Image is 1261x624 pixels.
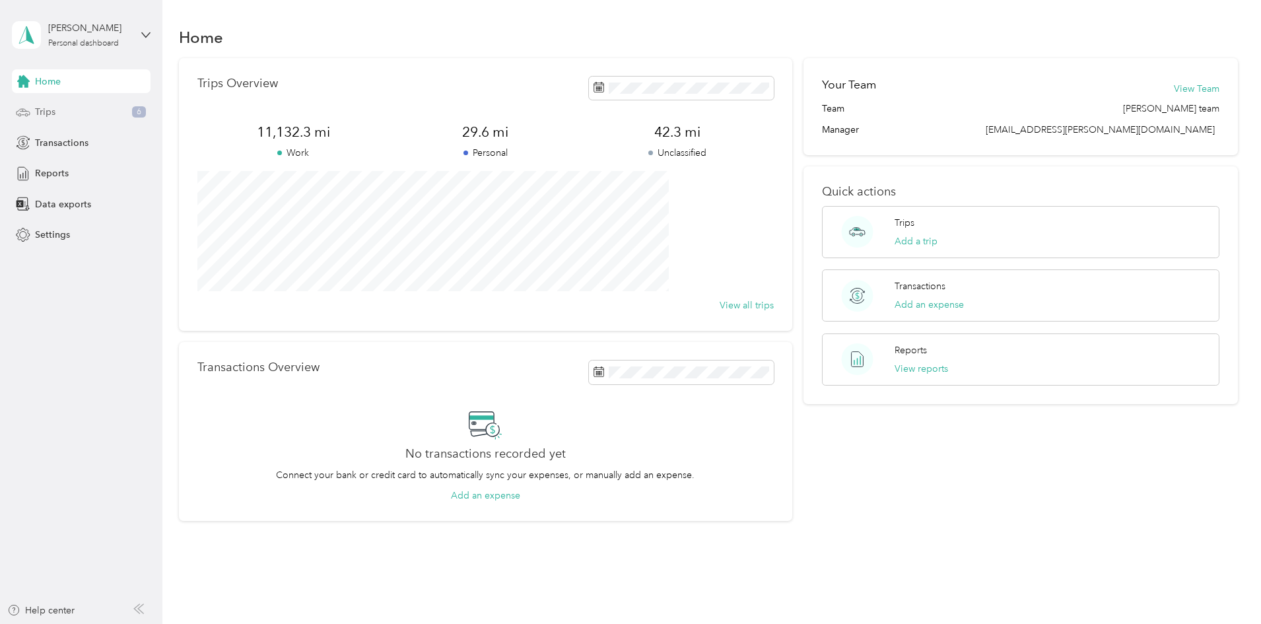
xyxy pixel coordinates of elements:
div: [PERSON_NAME] [48,21,131,35]
h2: Your Team [822,77,876,93]
p: Transactions [895,279,945,293]
h2: No transactions recorded yet [405,447,566,461]
button: Help center [7,604,75,617]
span: Team [822,102,844,116]
p: Unclassified [582,146,774,160]
span: Home [35,75,61,88]
iframe: Everlance-gr Chat Button Frame [1187,550,1261,624]
span: [PERSON_NAME] team [1123,102,1219,116]
h1: Home [179,30,223,44]
span: 42.3 mi [582,123,774,141]
div: Personal dashboard [48,40,119,48]
button: Add an expense [895,298,964,312]
span: Trips [35,105,55,119]
p: Trips [895,216,914,230]
span: 29.6 mi [390,123,582,141]
span: Transactions [35,136,88,150]
button: Add a trip [895,234,937,248]
span: Manager [822,123,859,137]
p: Connect your bank or credit card to automatically sync your expenses, or manually add an expense. [276,468,695,482]
span: Reports [35,166,69,180]
p: Trips Overview [197,77,278,90]
span: Settings [35,228,70,242]
span: 11,132.3 mi [197,123,390,141]
p: Work [197,146,390,160]
span: [EMAIL_ADDRESS][PERSON_NAME][DOMAIN_NAME] [986,124,1215,135]
p: Transactions Overview [197,361,320,374]
button: View Team [1174,82,1219,96]
span: 6 [132,106,146,118]
p: Quick actions [822,185,1219,199]
p: Reports [895,343,927,357]
p: Personal [390,146,582,160]
button: View reports [895,362,948,376]
span: Data exports [35,197,91,211]
button: View all trips [720,298,774,312]
button: Add an expense [451,489,520,503]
